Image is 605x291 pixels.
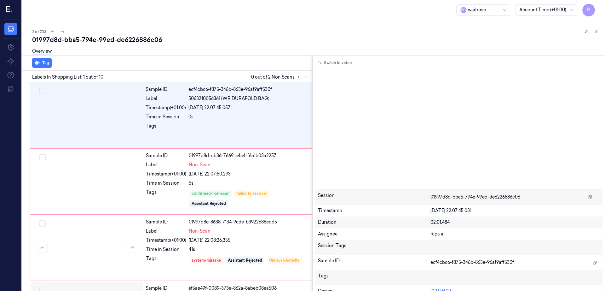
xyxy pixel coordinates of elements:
[189,162,210,168] span: Non-Scan
[146,104,186,111] div: Timestamp (+01:00)
[192,258,221,263] div: system-mistake
[146,114,186,120] div: Time in Session
[32,29,46,34] span: 2 of 703
[192,201,226,206] div: Assistant Rejected
[269,258,300,263] div: Unusual-Activity
[146,228,186,235] div: Label
[318,258,431,268] div: Sample ID
[146,180,186,187] div: Time in Session
[188,114,308,120] div: 0s
[146,219,186,225] div: Sample ID
[430,219,600,226] div: 02:01.484
[146,95,186,102] div: Label
[39,88,45,94] button: Select row
[430,194,520,200] span: 01997d8d-bba5-794e-99ed-de6226886c06
[32,35,600,44] div: 01997d8d-bba5-794e-99ed-de6226886c06
[315,58,354,68] button: Switch to video
[146,255,186,265] div: Tags
[318,219,431,226] div: Duration
[188,95,269,102] span: 5063210056361 (WR DURAFOLD BAG)
[188,86,308,93] div: ecf4cbc6-f875-346b-863e-96af9aff530f
[189,152,308,159] div: 01997d8d-db36-7669-a4a4-f6e1b03a2257
[146,171,186,177] div: Timestamp (+01:00)
[189,246,308,253] div: 41s
[189,237,308,244] div: [DATE] 22:08:26.355
[430,207,600,214] div: [DATE] 22:07:45.031
[146,189,186,208] div: Tags
[146,123,186,133] div: Tags
[318,231,431,237] div: Assignee
[146,246,186,253] div: Time in Session
[32,74,103,80] span: Labels In Shopping List: 1 out of 10
[318,192,431,202] div: Session
[318,242,431,252] div: Session Tags
[430,231,600,237] div: rupa a
[146,152,186,159] div: Sample ID
[32,48,52,55] a: Overview
[192,191,229,196] div: confirmed-non-scan
[318,207,431,214] div: Timestamp
[32,58,52,68] button: Tag
[251,73,310,81] span: 0 out of 2 Non Scans
[39,154,46,160] button: Select row
[188,104,308,111] div: [DATE] 22:07:45.057
[318,273,431,283] div: Tags
[228,258,262,263] div: Assistant Rejected
[189,180,308,187] div: 5s
[582,4,595,16] button: R
[460,7,467,13] span: W a
[146,237,186,244] div: Timestamp (+01:00)
[39,220,46,227] button: Select row
[146,86,186,93] div: Sample ID
[146,162,186,168] div: Label
[236,191,267,196] div: failed to recover
[189,219,308,225] div: 01997d8e-8638-7134-9cde-b3922688edd5
[189,228,210,235] span: Non-Scan
[430,259,514,266] span: ecf4cbc6-f875-346b-863e-96af9aff530f
[189,171,308,177] div: [DATE] 22:07:50.293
